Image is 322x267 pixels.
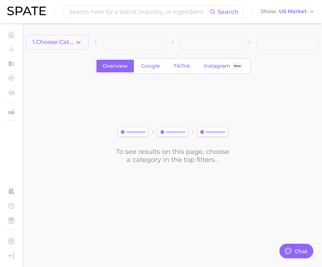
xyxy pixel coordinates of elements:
a: Log out. Currently logged in as Brennan McVicar with e-mail brennan@spate.nyc. [6,250,17,261]
a: Google [135,60,166,72]
a: TikTok [167,60,196,72]
span: Beta [234,63,241,69]
img: SPATE [7,7,46,15]
button: ShowUS Market [259,7,317,16]
span: Instagram [204,63,230,69]
span: Search [218,8,238,15]
span: Show [261,9,277,13]
input: Search here for a brand, industry, or ingredient [68,5,210,18]
span: Google [141,63,160,69]
a: Overview [96,60,134,72]
img: svg%3e [116,126,230,139]
div: To see results on this page, choose a category in the top filters... [116,148,230,164]
button: 1.Choose Category [26,35,88,49]
span: 1. Choose Category [32,39,75,45]
span: US Market [279,9,307,13]
a: InstagramBeta [198,60,249,72]
span: Overview [103,63,128,69]
span: TikTok [174,63,190,69]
